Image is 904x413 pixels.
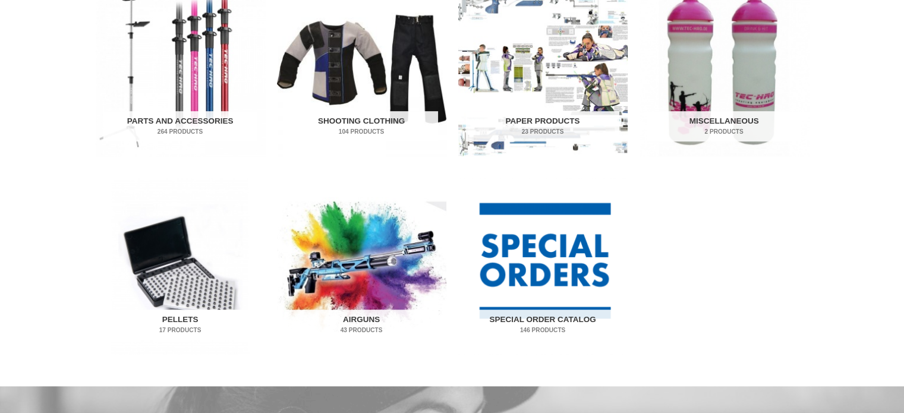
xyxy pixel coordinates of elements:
h2: Paper Products [466,111,619,142]
mark: 17 Products [103,326,257,335]
mark: 23 Products [466,127,619,136]
a: Visit product category Airguns [277,178,446,355]
img: Pellets [96,178,265,355]
h2: Shooting Clothing [285,111,438,142]
h2: Miscellaneous [647,111,801,142]
mark: 2 Products [647,127,801,136]
mark: 43 Products [285,326,438,335]
mark: 104 Products [285,127,438,136]
h2: Special Order Catalog [466,310,619,341]
img: Airguns [277,178,446,355]
a: Visit product category Special Order Catalog [458,178,628,355]
h2: Pellets [103,310,257,341]
mark: 146 Products [466,326,619,335]
h2: Parts and Accessories [103,111,257,142]
img: Special Order Catalog [458,178,628,355]
h2: Airguns [285,310,438,341]
a: Visit product category Pellets [96,178,265,355]
mark: 264 Products [103,127,257,136]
